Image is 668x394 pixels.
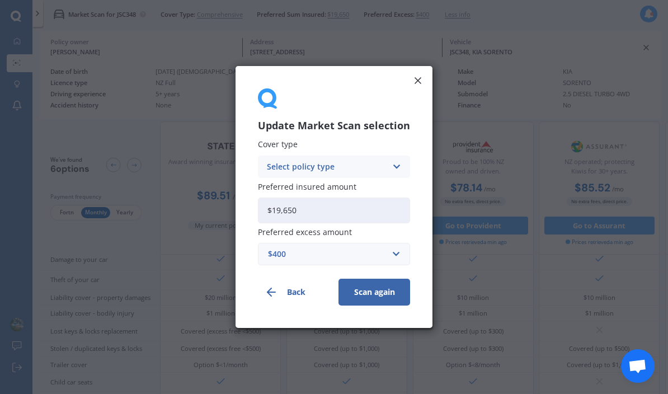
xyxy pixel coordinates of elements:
[267,161,387,173] div: Select policy type
[258,198,410,223] input: Enter amount
[258,279,330,306] button: Back
[258,139,298,150] span: Cover type
[258,181,356,192] span: Preferred insured amount
[621,349,655,383] div: Open chat
[268,248,387,260] div: $400
[258,227,352,237] span: Preferred excess amount
[258,119,410,132] h3: Update Market Scan selection
[338,279,410,306] button: Scan again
